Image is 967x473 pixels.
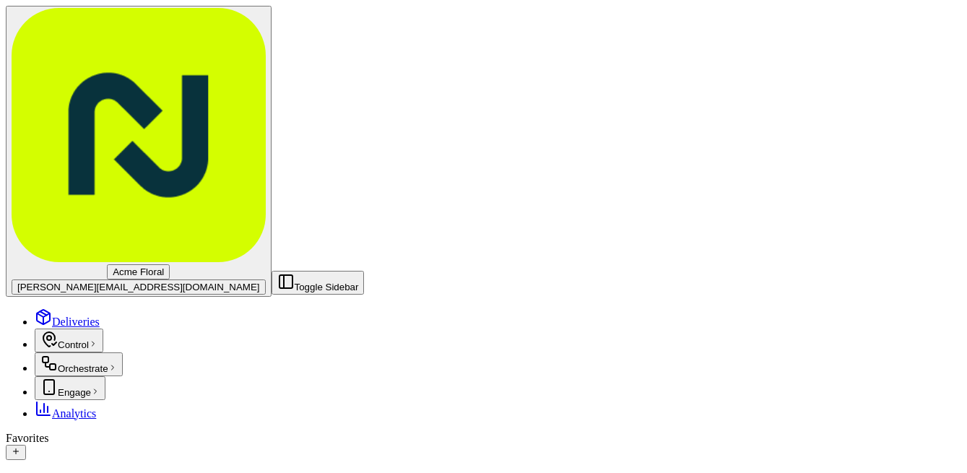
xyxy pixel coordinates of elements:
[6,432,961,445] div: Favorites
[35,352,123,376] button: Orchestrate
[295,282,359,292] span: Toggle Sidebar
[58,339,89,350] span: Control
[52,407,96,420] span: Analytics
[52,316,100,328] span: Deliveries
[12,279,266,295] button: [PERSON_NAME][EMAIL_ADDRESS][DOMAIN_NAME]
[6,6,272,297] button: Acme Floral[PERSON_NAME][EMAIL_ADDRESS][DOMAIN_NAME]
[58,363,108,374] span: Orchestrate
[58,387,91,398] span: Engage
[35,407,96,420] a: Analytics
[107,264,170,279] button: Acme Floral
[272,271,365,295] button: Toggle Sidebar
[113,266,164,277] span: Acme Floral
[35,376,105,400] button: Engage
[35,316,100,328] a: Deliveries
[17,282,260,292] span: [PERSON_NAME][EMAIL_ADDRESS][DOMAIN_NAME]
[35,329,103,352] button: Control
